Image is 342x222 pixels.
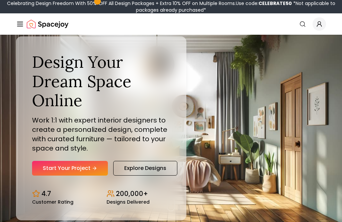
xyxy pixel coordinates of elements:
a: Start Your Project [32,161,108,176]
p: 4.7 [41,189,51,198]
nav: Global [16,13,326,35]
a: Explore Designs [113,161,177,176]
small: Designs Delivered [107,200,150,204]
a: Spacejoy [27,17,68,31]
div: Design stats [32,184,170,204]
p: 200,000+ [116,189,148,198]
img: Spacejoy Logo [27,17,68,31]
h1: Design Your Dream Space Online [32,52,170,110]
small: Customer Rating [32,200,73,204]
p: Work 1:1 with expert interior designers to create a personalized design, complete with curated fu... [32,116,170,153]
